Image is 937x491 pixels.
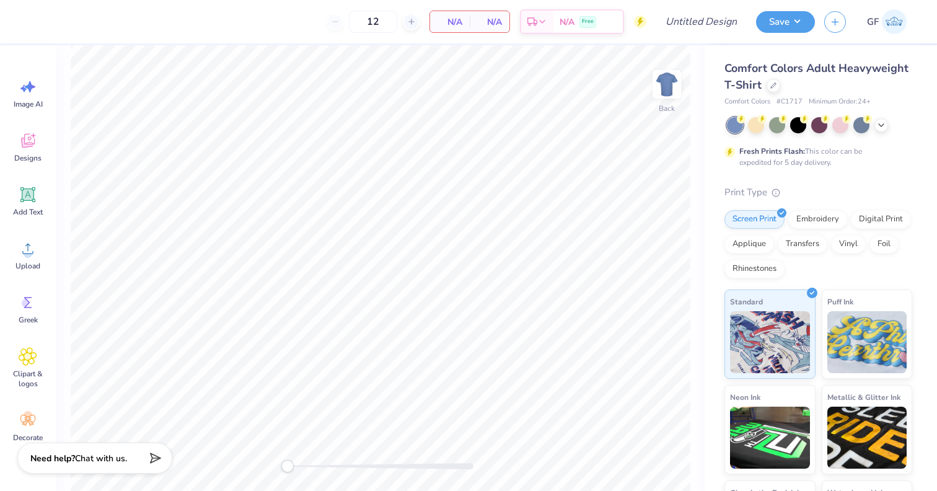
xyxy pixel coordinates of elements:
strong: Fresh Prints Flash: [739,146,805,156]
div: Embroidery [788,210,847,229]
span: Metallic & Glitter Ink [827,391,900,404]
span: N/A [438,15,462,29]
span: Decorate [13,433,43,443]
span: Upload [15,261,40,271]
img: Puff Ink [827,311,907,373]
div: This color can be expedited for 5 day delivery. [739,146,892,168]
img: Back [654,72,679,97]
div: Foil [869,235,899,254]
div: Applique [724,235,774,254]
span: # C1717 [776,97,803,107]
div: Print Type [724,185,912,200]
span: Greek [19,315,38,325]
div: Transfers [778,235,827,254]
span: N/A [477,15,502,29]
span: Free [582,17,594,26]
img: Neon Ink [730,407,810,469]
input: – – [349,11,397,33]
span: Neon Ink [730,391,760,404]
img: Standard [730,311,810,373]
img: Grant Franey [882,9,907,34]
span: Comfort Colors Adult Heavyweight T-Shirt [724,61,908,92]
div: Digital Print [851,210,911,229]
span: Designs [14,153,42,163]
span: Chat with us. [75,453,127,464]
span: Minimum Order: 24 + [809,97,871,107]
span: Standard [730,295,763,308]
div: Rhinestones [724,260,785,278]
div: Back [659,103,675,114]
button: Save [756,11,815,33]
a: GF [861,9,912,34]
div: Screen Print [724,210,785,229]
strong: Need help? [30,453,75,464]
span: Puff Ink [827,295,853,308]
input: Untitled Design [656,9,747,34]
span: N/A [560,15,574,29]
span: GF [867,15,879,29]
span: Clipart & logos [7,369,48,389]
span: Image AI [14,99,43,109]
div: Accessibility label [281,460,294,472]
div: Vinyl [831,235,866,254]
span: Add Text [13,207,43,217]
span: Comfort Colors [724,97,770,107]
img: Metallic & Glitter Ink [827,407,907,469]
